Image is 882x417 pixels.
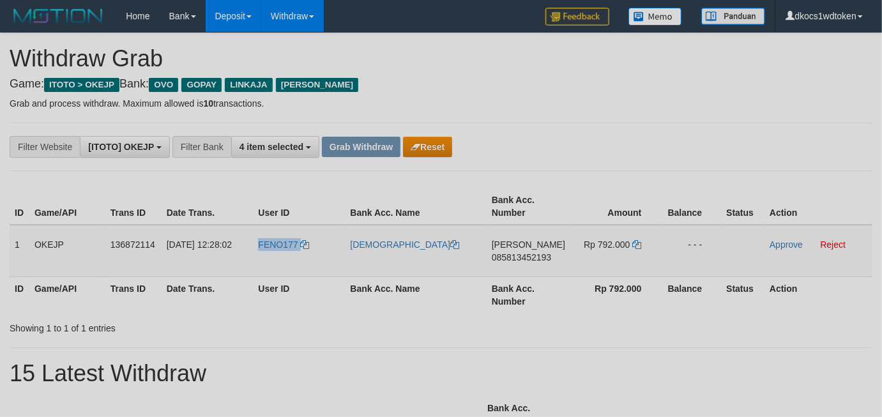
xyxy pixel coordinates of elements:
img: panduan.png [701,8,765,25]
h1: Withdraw Grab [10,46,872,72]
img: Feedback.jpg [545,8,609,26]
th: Trans ID [105,188,162,225]
th: Amount [570,188,660,225]
div: Filter Website [10,136,80,158]
th: Rp 792.000 [570,277,660,313]
span: Rp 792.000 [584,239,630,250]
th: Balance [660,188,721,225]
span: [PERSON_NAME] [276,78,358,92]
th: Game/API [29,188,105,225]
a: Approve [770,239,803,250]
span: [PERSON_NAME] [492,239,565,250]
th: User ID [253,277,345,313]
th: Bank Acc. Name [345,277,486,313]
span: GOPAY [181,78,222,92]
a: Reject [820,239,846,250]
th: Status [721,188,764,225]
th: Action [764,188,872,225]
a: Copy 792000 to clipboard [632,239,641,250]
th: Action [764,277,872,313]
h4: Game: Bank: [10,78,872,91]
a: [DEMOGRAPHIC_DATA] [350,239,459,250]
span: 136872114 [110,239,155,250]
th: Bank Acc. Number [487,188,570,225]
p: Grab and process withdraw. Maximum allowed is transactions. [10,97,872,110]
button: [ITOTO] OKEJP [80,136,170,158]
th: Date Trans. [162,277,254,313]
span: FENO177 [258,239,298,250]
td: - - - [660,225,721,277]
th: Date Trans. [162,188,254,225]
span: [DATE] 12:28:02 [167,239,232,250]
div: Showing 1 to 1 of 1 entries [10,317,358,335]
td: 1 [10,225,29,277]
th: Bank Acc. Number [487,277,570,313]
span: LINKAJA [225,78,273,92]
span: 4 item selected [240,142,303,152]
span: OVO [149,78,178,92]
button: Reset [403,137,452,157]
h1: 15 Latest Withdraw [10,361,872,386]
td: OKEJP [29,225,105,277]
th: ID [10,188,29,225]
img: MOTION_logo.png [10,6,107,26]
button: Grab Withdraw [322,137,400,157]
th: Bank Acc. Name [345,188,486,225]
span: Copy 085813452193 to clipboard [492,252,551,262]
button: 4 item selected [231,136,319,158]
th: Balance [660,277,721,313]
th: Trans ID [105,277,162,313]
th: Game/API [29,277,105,313]
strong: 10 [203,98,213,109]
th: Status [721,277,764,313]
th: ID [10,277,29,313]
span: ITOTO > OKEJP [44,78,119,92]
th: User ID [253,188,345,225]
span: [ITOTO] OKEJP [88,142,154,152]
a: FENO177 [258,239,309,250]
img: Button%20Memo.svg [628,8,682,26]
div: Filter Bank [172,136,231,158]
